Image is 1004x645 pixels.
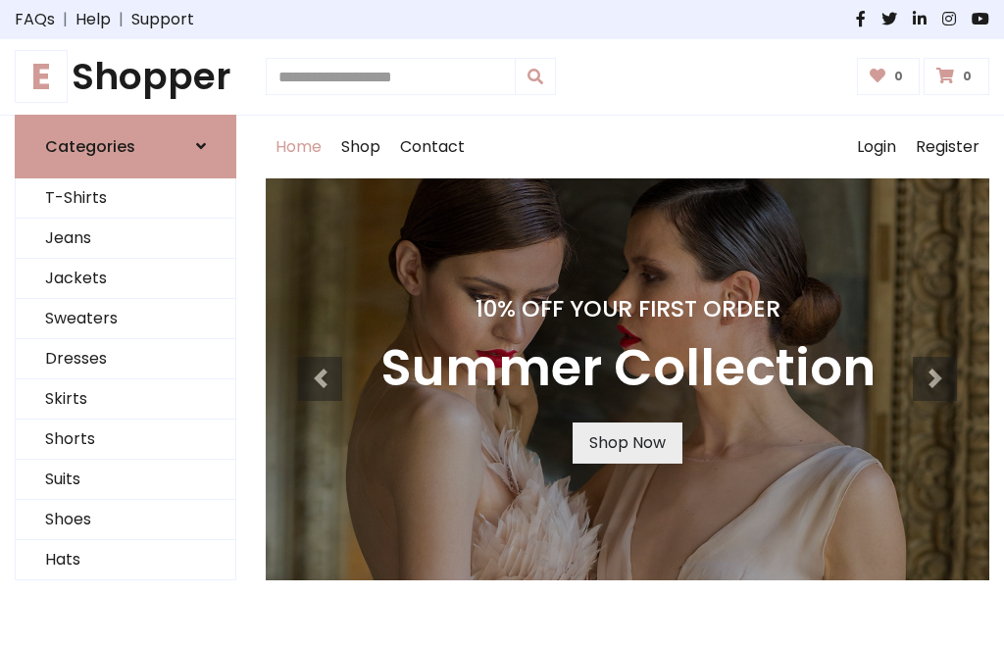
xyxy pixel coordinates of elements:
a: Jackets [16,259,235,299]
span: 0 [958,68,977,85]
h6: Categories [45,137,135,156]
a: Jeans [16,219,235,259]
span: E [15,50,68,103]
a: Support [131,8,194,31]
span: | [111,8,131,31]
a: Skirts [16,379,235,420]
a: T-Shirts [16,178,235,219]
a: Shoes [16,500,235,540]
a: Home [266,116,331,178]
a: Shop Now [573,422,682,464]
a: FAQs [15,8,55,31]
h1: Shopper [15,55,236,99]
a: Login [847,116,906,178]
h4: 10% Off Your First Order [380,295,876,322]
a: Shorts [16,420,235,460]
h3: Summer Collection [380,338,876,399]
a: Suits [16,460,235,500]
a: 0 [857,58,921,95]
a: Shop [331,116,390,178]
a: 0 [924,58,989,95]
a: Help [75,8,111,31]
span: | [55,8,75,31]
a: Contact [390,116,475,178]
a: EShopper [15,55,236,99]
a: Sweaters [16,299,235,339]
a: Dresses [16,339,235,379]
a: Categories [15,115,236,178]
a: Register [906,116,989,178]
a: Hats [16,540,235,580]
span: 0 [889,68,908,85]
